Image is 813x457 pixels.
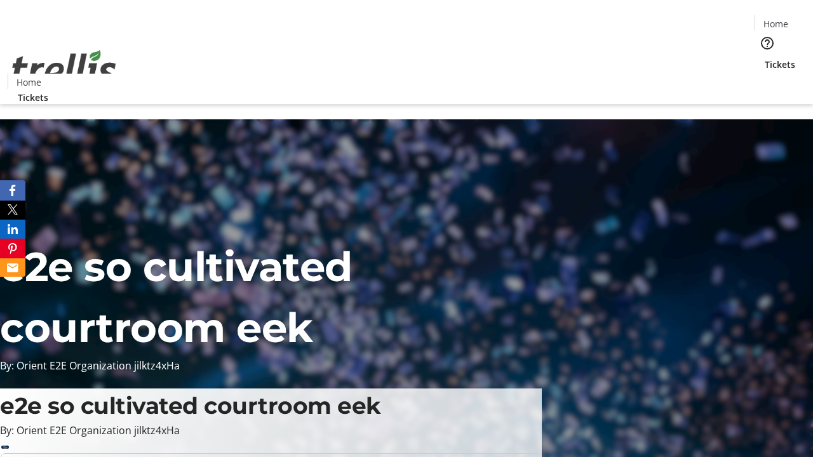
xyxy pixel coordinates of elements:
a: Tickets [8,91,58,104]
span: Tickets [18,91,48,104]
img: Orient E2E Organization jilktz4xHa's Logo [8,36,121,100]
a: Home [8,76,49,89]
span: Home [763,17,788,30]
span: Tickets [765,58,795,71]
span: Home [17,76,41,89]
a: Home [755,17,796,30]
button: Help [755,30,780,56]
a: Tickets [755,58,805,71]
button: Cart [755,71,780,96]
